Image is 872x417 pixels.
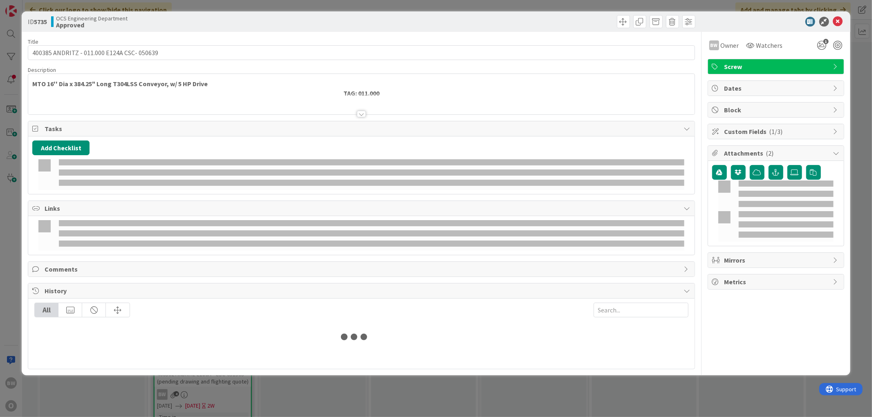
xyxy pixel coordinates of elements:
span: Links [45,203,679,213]
span: Metrics [724,277,829,287]
input: type card name here... [28,45,695,60]
span: Owner [721,40,739,50]
span: Comments [45,264,679,274]
span: Attachments [724,148,829,158]
span: History [45,286,679,296]
span: 1 [823,39,829,44]
span: Block [724,105,829,115]
div: All [35,303,58,317]
label: Title [28,38,38,45]
span: ( 2 ) [766,149,774,157]
input: Search... [594,303,688,317]
span: Tasks [45,124,679,134]
span: Support [17,1,37,11]
span: ( 1/3 ) [769,127,783,136]
span: Description [28,66,56,74]
span: OCS Engineering Department [56,15,128,22]
span: Screw [724,62,829,71]
span: Custom Fields [724,127,829,136]
div: BW [709,40,719,50]
strong: MTO 16'' Dia x 384.25" Long T304LSS Conveyor, w/ 5 HP Drive [32,80,208,88]
span: ID [28,17,47,27]
b: 5735 [34,18,47,26]
button: Add Checklist [32,140,90,155]
span: Mirrors [724,255,829,265]
span: Dates [724,83,829,93]
span: Watchers [756,40,783,50]
strong: TAG: 011.000 [343,89,379,97]
b: Approved [56,22,128,28]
